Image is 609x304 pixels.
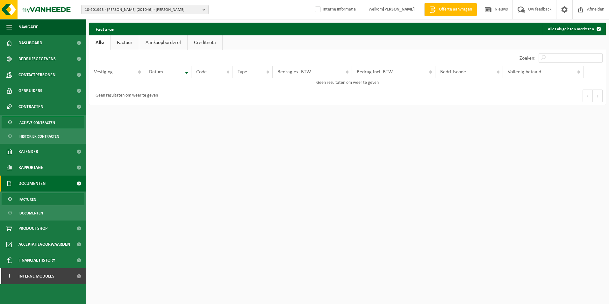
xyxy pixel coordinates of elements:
[508,69,541,75] span: Volledig betaald
[139,35,187,50] a: Aankoopborderel
[19,193,36,206] span: Facturen
[238,69,247,75] span: Type
[18,252,55,268] span: Financial History
[19,130,59,142] span: Historiek contracten
[196,69,207,75] span: Code
[6,268,12,284] span: I
[2,130,84,142] a: Historiek contracten
[437,6,474,13] span: Offerte aanvragen
[18,35,42,51] span: Dashboard
[18,67,55,83] span: Contactpersonen
[94,69,113,75] span: Vestiging
[19,207,43,219] span: Documenten
[277,69,311,75] span: Bedrag ex. BTW
[543,23,605,35] button: Alles als gelezen markeren
[593,90,603,102] button: Next
[2,116,84,128] a: Actieve contracten
[92,90,158,102] div: Geen resultaten om weer te geven
[18,83,42,99] span: Gebruikers
[89,23,121,35] h2: Facturen
[111,35,139,50] a: Factuur
[19,117,55,129] span: Actieve contracten
[149,69,163,75] span: Datum
[18,268,54,284] span: Interne modules
[583,90,593,102] button: Previous
[18,144,38,160] span: Kalender
[383,7,415,12] strong: [PERSON_NAME]
[519,56,535,61] label: Zoeken:
[357,69,393,75] span: Bedrag incl. BTW
[18,99,43,115] span: Contracten
[18,160,43,176] span: Rapportage
[188,35,222,50] a: Creditnota
[18,176,46,192] span: Documenten
[424,3,477,16] a: Offerte aanvragen
[18,51,56,67] span: Bedrijfsgegevens
[81,5,209,14] button: 10-901993 - [PERSON_NAME] (201046) - [PERSON_NAME]
[89,78,606,87] td: Geen resultaten om weer te geven
[2,193,84,205] a: Facturen
[85,5,200,15] span: 10-901993 - [PERSON_NAME] (201046) - [PERSON_NAME]
[18,221,47,236] span: Product Shop
[440,69,466,75] span: Bedrijfscode
[89,35,110,50] a: Alle
[18,236,70,252] span: Acceptatievoorwaarden
[18,19,38,35] span: Navigatie
[2,207,84,219] a: Documenten
[314,5,356,14] label: Interne informatie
